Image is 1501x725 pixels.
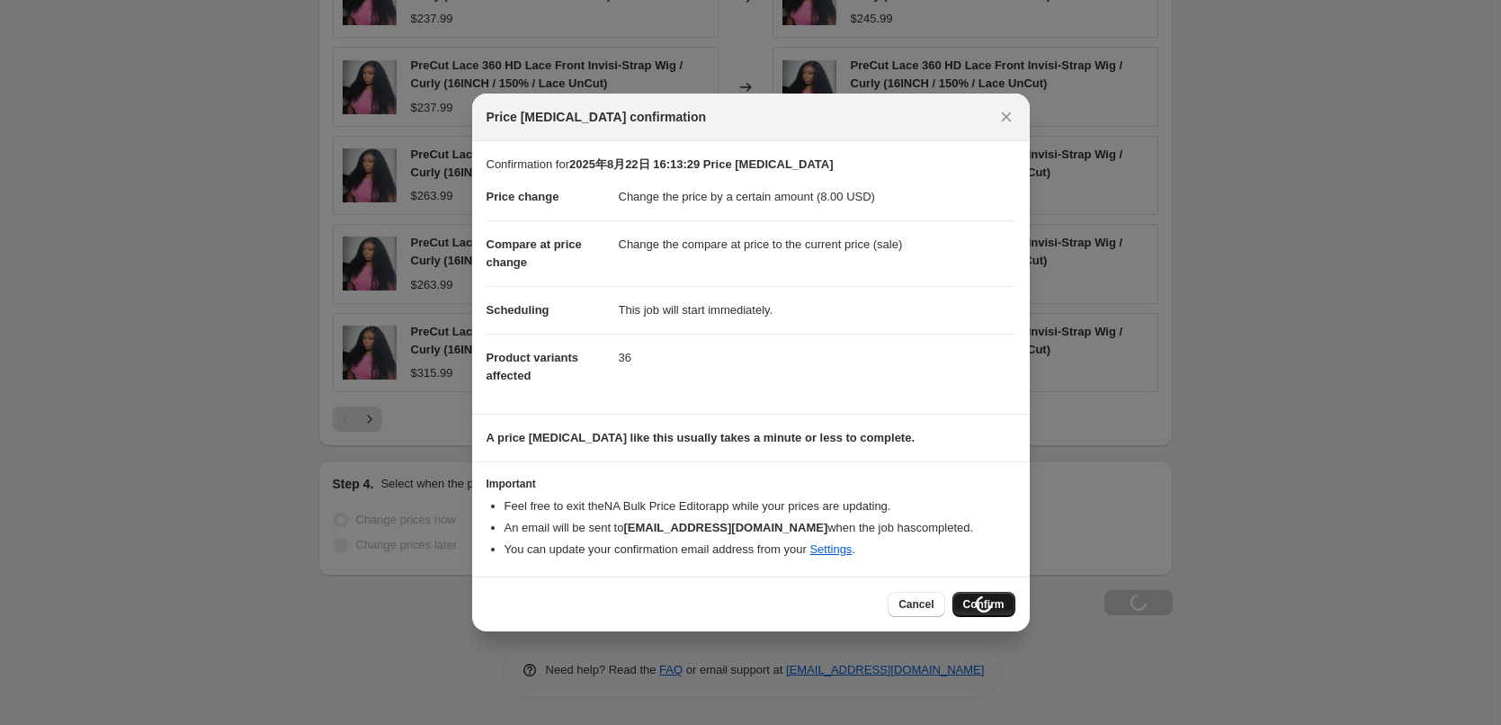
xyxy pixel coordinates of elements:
[619,286,1015,334] dd: This job will start immediately.
[487,156,1015,174] p: Confirmation for
[505,541,1015,559] li: You can update your confirmation email address from your .
[619,334,1015,381] dd: 36
[569,157,834,171] b: 2025年8月22日 16:13:29 Price [MEDICAL_DATA]
[487,190,559,203] span: Price change
[487,303,549,317] span: Scheduling
[619,174,1015,220] dd: Change the price by a certain amount (8.00 USD)
[809,542,852,556] a: Settings
[487,431,916,444] b: A price [MEDICAL_DATA] like this usually takes a minute or less to complete.
[505,497,1015,515] li: Feel free to exit the NA Bulk Price Editor app while your prices are updating.
[898,597,934,612] span: Cancel
[505,519,1015,537] li: An email will be sent to when the job has completed .
[623,521,827,534] b: [EMAIL_ADDRESS][DOMAIN_NAME]
[487,351,579,382] span: Product variants affected
[888,592,944,617] button: Cancel
[619,220,1015,268] dd: Change the compare at price to the current price (sale)
[994,104,1019,130] button: Close
[487,237,582,269] span: Compare at price change
[487,108,707,126] span: Price [MEDICAL_DATA] confirmation
[487,477,1015,491] h3: Important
